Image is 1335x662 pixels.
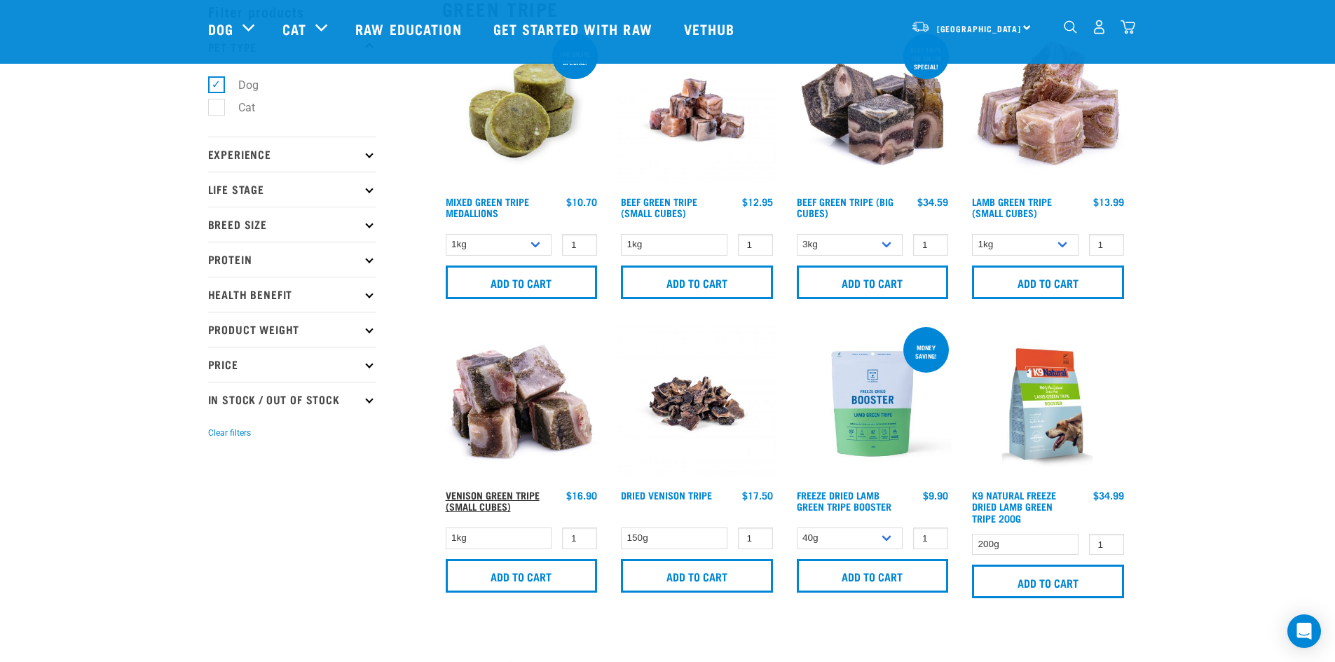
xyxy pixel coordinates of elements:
input: Add to cart [621,559,773,593]
p: Health Benefit [208,277,376,312]
img: 1044 Green Tripe Beef [793,31,952,190]
p: Breed Size [208,207,376,242]
div: $34.99 [1093,490,1124,501]
img: K9 Square [968,324,1128,483]
input: 1 [913,527,948,549]
img: Beef Tripe Bites 1634 [617,31,776,190]
label: Dog [216,76,264,94]
button: Clear filters [208,427,251,439]
a: Beef Green Tripe (Big Cubes) [797,199,894,215]
img: Freeze Dried Lamb Green Tripe [793,324,952,483]
input: Add to cart [446,559,598,593]
img: home-icon@2x.png [1121,20,1135,34]
a: Beef Green Tripe (Small Cubes) [621,199,697,215]
label: Cat [216,99,261,116]
input: 1 [1089,234,1124,256]
input: 1 [913,234,948,256]
p: Experience [208,137,376,172]
input: 1 [1089,534,1124,556]
p: Price [208,347,376,382]
a: K9 Natural Freeze Dried Lamb Green Tripe 200g [972,492,1056,520]
img: home-icon-1@2x.png [1064,20,1077,34]
div: $13.99 [1093,196,1124,207]
input: Add to cart [797,559,949,593]
div: $16.90 [566,490,597,501]
a: Cat [282,18,306,39]
a: Venison Green Tripe (Small Cubes) [446,492,540,509]
a: Dried Venison Tripe [621,492,712,497]
div: $10.70 [566,196,597,207]
div: $9.90 [923,490,948,501]
input: Add to cart [446,266,598,299]
input: 1 [738,527,773,549]
div: $17.50 [742,490,773,501]
p: Product Weight [208,312,376,347]
span: [GEOGRAPHIC_DATA] [937,26,1022,31]
input: Add to cart [797,266,949,299]
div: Money saving! [903,337,949,366]
img: Dried Vension Tripe 1691 [617,324,776,483]
input: Add to cart [621,266,773,299]
p: In Stock / Out Of Stock [208,382,376,417]
a: Dog [208,18,233,39]
p: Life Stage [208,172,376,207]
img: 1079 Green Tripe Venison 01 [442,324,601,483]
input: Add to cart [972,266,1124,299]
a: Freeze Dried Lamb Green Tripe Booster [797,492,891,509]
div: $12.95 [742,196,773,207]
img: Mixed Green Tripe [442,31,601,190]
input: 1 [562,234,597,256]
img: user.png [1092,20,1107,34]
a: Mixed Green Tripe Medallions [446,199,529,215]
div: $34.59 [917,196,948,207]
a: Get started with Raw [479,1,670,57]
img: 1133 Green Tripe Lamb Small Cubes 01 [968,31,1128,190]
a: Lamb Green Tripe (Small Cubes) [972,199,1052,215]
input: 1 [562,527,597,549]
a: Raw Education [341,1,479,57]
div: Open Intercom Messenger [1287,614,1321,648]
input: Add to cart [972,565,1124,598]
input: 1 [738,234,773,256]
p: Protein [208,242,376,277]
img: van-moving.png [911,20,930,33]
a: Vethub [670,1,753,57]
